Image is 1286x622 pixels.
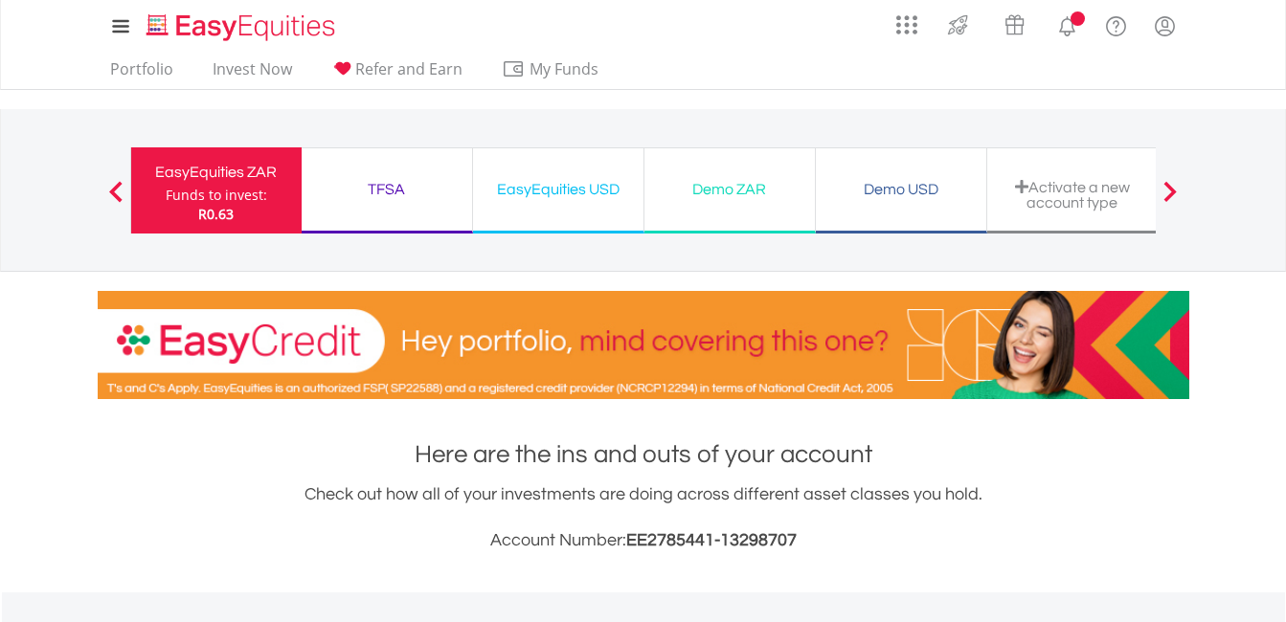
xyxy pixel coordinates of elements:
div: EasyEquities USD [485,176,632,203]
span: EE2785441-13298707 [626,531,797,549]
img: grid-menu-icon.svg [896,14,917,35]
div: TFSA [313,176,461,203]
div: Activate a new account type [999,179,1146,211]
div: Demo USD [827,176,975,203]
span: R0.63 [198,205,234,223]
div: EasyEquities ZAR [143,159,290,186]
a: Notifications [1043,5,1092,43]
div: Check out how all of your investments are doing across different asset classes you hold. [98,481,1189,554]
a: Refer and Earn [324,59,470,89]
span: Refer and Earn [355,58,463,79]
a: Vouchers [986,5,1043,40]
img: EasyEquities_Logo.png [143,11,343,43]
a: My Profile [1140,5,1189,47]
h3: Account Number: [98,527,1189,554]
img: EasyCredit Promotion Banner [98,291,1189,399]
a: AppsGrid [884,5,930,35]
img: thrive-v2.svg [942,10,974,40]
span: My Funds [502,56,627,81]
a: Invest Now [205,59,300,89]
a: FAQ's and Support [1092,5,1140,43]
h1: Here are the ins and outs of your account [98,437,1189,472]
a: Portfolio [102,59,181,89]
a: Home page [139,5,343,43]
img: vouchers-v2.svg [999,10,1030,40]
div: Demo ZAR [656,176,803,203]
div: Funds to invest: [166,186,267,205]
